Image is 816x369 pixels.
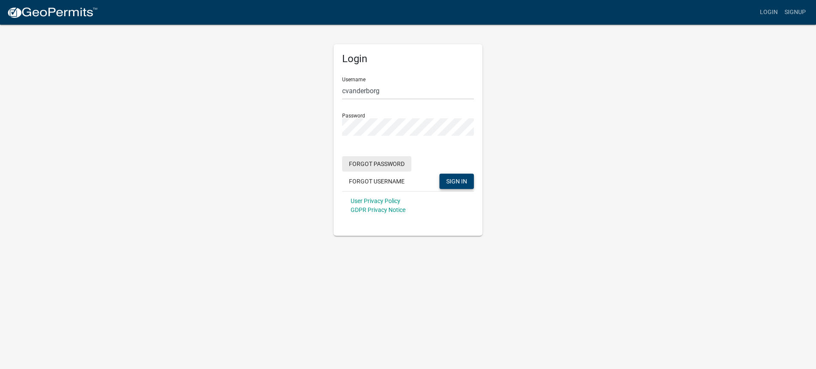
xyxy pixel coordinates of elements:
[439,174,474,189] button: SIGN IN
[342,156,411,172] button: Forgot Password
[756,4,781,20] a: Login
[342,174,411,189] button: Forgot Username
[351,197,400,204] a: User Privacy Policy
[446,177,467,184] span: SIGN IN
[342,53,474,65] h5: Login
[351,206,405,213] a: GDPR Privacy Notice
[781,4,809,20] a: Signup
